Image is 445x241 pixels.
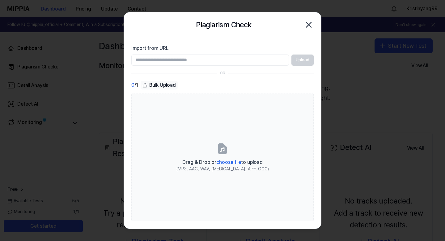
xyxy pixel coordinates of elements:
[182,159,263,165] span: Drag & Drop or to upload
[141,81,178,90] button: Bulk Upload
[131,81,138,90] div: / 1
[131,81,134,89] span: 0
[131,45,314,52] label: Import from URL
[220,71,225,76] div: OR
[216,159,241,165] span: choose file
[176,166,269,172] div: (MP3, AAC, WAV, [MEDICAL_DATA], AIFF, OGG)
[141,81,178,90] div: Bulk Upload
[196,19,251,31] h2: Plagiarism Check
